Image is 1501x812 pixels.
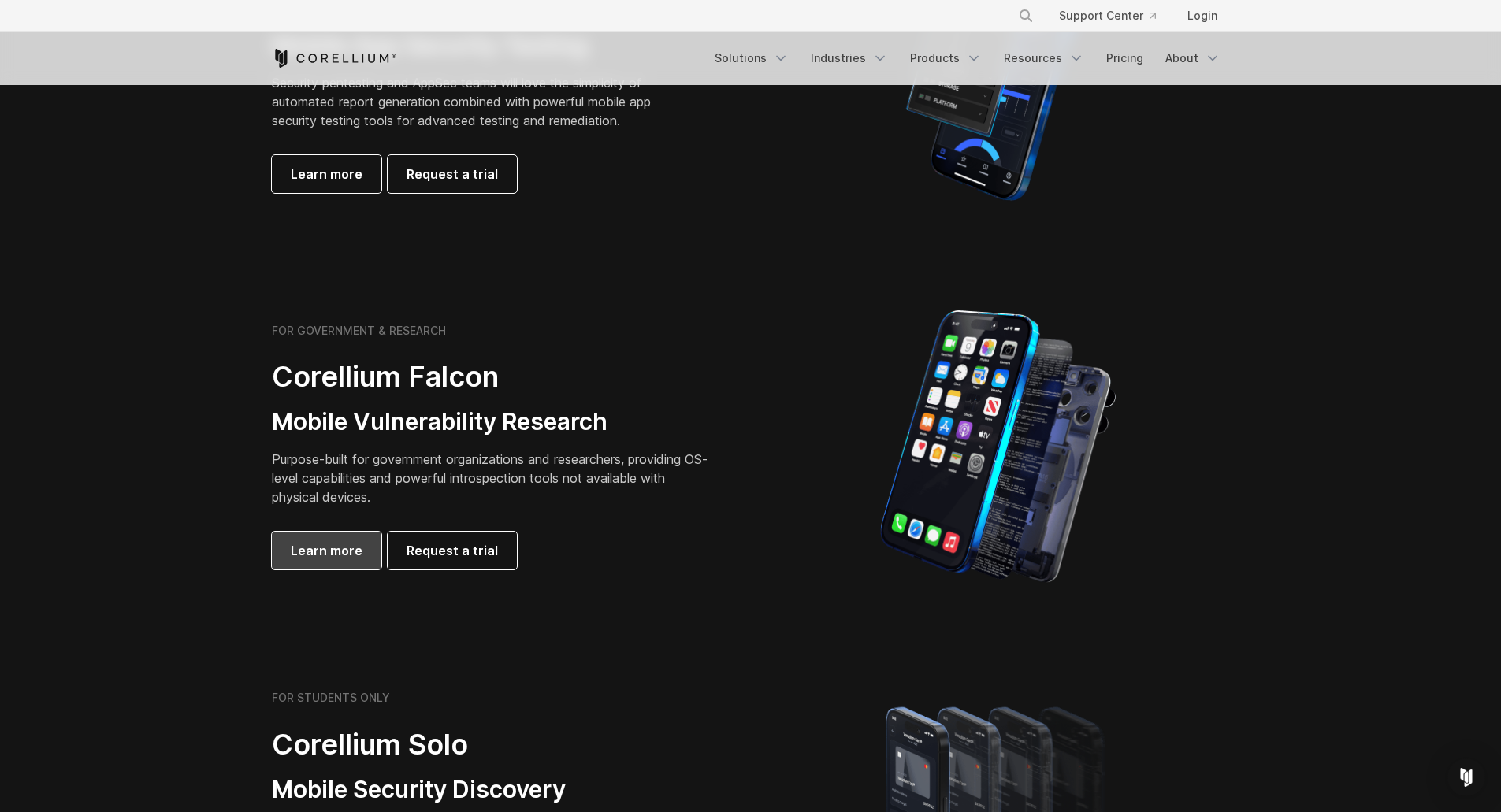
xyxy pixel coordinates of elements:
[272,775,713,805] h3: Mobile Security Discovery
[272,727,713,762] h2: Corellium Solo
[388,532,517,569] a: Request a trial
[1156,44,1230,72] a: About
[388,155,517,193] a: Request a trial
[272,155,381,193] a: Learn more
[272,407,713,437] h3: Mobile Vulnerability Research
[879,309,1116,584] img: iPhone model separated into the mechanics used to build the physical device.
[994,44,1094,72] a: Resources
[1175,2,1230,30] a: Login
[1012,2,1040,30] button: Search
[272,450,713,506] p: Purpose-built for government organizations and researchers, providing OS-level capabilities and p...
[901,44,991,72] a: Products
[272,532,381,569] a: Learn more
[407,541,498,560] span: Request a trial
[272,359,713,395] h2: Corellium Falcon
[705,44,798,72] a: Solutions
[272,691,390,705] h6: FOR STUDENTS ONLY
[1097,44,1153,72] a: Pricing
[272,324,446,338] h6: FOR GOVERNMENT & RESEARCH
[272,49,397,68] a: Corellium Home
[801,44,897,72] a: Industries
[291,541,362,560] span: Learn more
[407,165,498,184] span: Request a trial
[272,73,675,130] p: Security pentesting and AppSec teams will love the simplicity of automated report generation comb...
[291,165,362,184] span: Learn more
[705,44,1230,72] div: Navigation Menu
[1046,2,1168,30] a: Support Center
[1447,758,1485,796] div: Open Intercom Messenger
[999,2,1230,30] div: Navigation Menu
